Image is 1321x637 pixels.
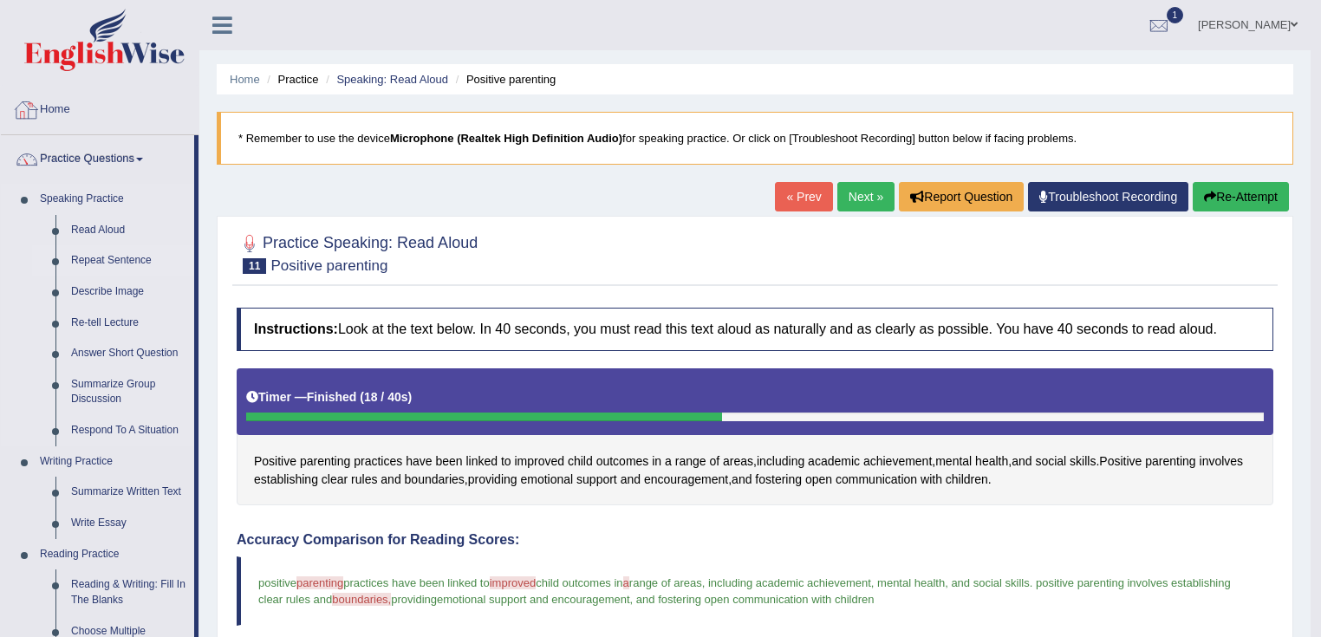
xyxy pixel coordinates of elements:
span: Click to see word definition [468,471,517,489]
span: providing [391,593,437,606]
span: Click to see word definition [1070,452,1096,471]
h5: Timer — [246,391,412,404]
span: Click to see word definition [568,452,593,471]
a: Next » [837,182,895,211]
a: Re-tell Lecture [63,308,194,339]
span: boundaries, [332,593,391,606]
span: Click to see word definition [501,452,511,471]
a: Summarize Written Text [63,477,194,508]
b: 18 / 40s [364,390,408,404]
span: Click to see word definition [354,452,402,471]
button: Report Question [899,182,1024,211]
a: Home [1,86,198,129]
span: emotional support and encouragement [437,593,630,606]
span: Click to see word definition [596,452,649,471]
span: Click to see word definition [665,452,672,471]
span: Click to see word definition [652,452,661,471]
span: Click to see word definition [322,471,348,489]
span: Click to see word definition [975,452,1008,471]
span: Click to see word definition [1145,452,1195,471]
span: Click to see word definition [351,471,377,489]
span: Click to see word definition [921,471,942,489]
span: Click to see word definition [254,452,296,471]
a: Answer Short Question [63,338,194,369]
blockquote: * Remember to use the device for speaking practice. Or click on [Troubleshoot Recording] button b... [217,112,1293,165]
a: Describe Image [63,276,194,308]
span: Click to see word definition [435,452,462,471]
small: Positive parenting [270,257,387,274]
a: Speaking Practice [32,184,194,215]
a: Troubleshoot Recording [1028,182,1188,211]
h4: Look at the text below. In 40 seconds, you must read this text aloud as naturally and as clearly ... [237,308,1273,351]
span: 11 [243,258,266,274]
a: Reading & Writing: Fill In The Blanks [63,569,194,615]
span: child outcomes in [536,576,622,589]
span: Click to see word definition [576,471,617,489]
a: Speaking: Read Aloud [336,73,448,86]
span: Click to see word definition [723,452,753,471]
span: Click to see word definition [946,471,988,489]
li: Positive parenting [452,71,556,88]
a: Reading Practice [32,539,194,570]
span: and fostering open communication with children [636,593,875,606]
span: Click to see word definition [755,471,802,489]
span: positive [258,576,296,589]
span: Click to see word definition [805,471,832,489]
span: Click to see word definition [254,471,318,489]
span: Click to see word definition [732,471,752,489]
b: Finished [307,390,357,404]
span: a [623,576,629,589]
h4: Accuracy Comparison for Reading Scores: [237,532,1273,548]
span: Click to see word definition [757,452,804,471]
span: Click to see word definition [1012,452,1031,471]
span: range of areas [629,576,702,589]
span: Click to see word definition [406,452,432,471]
span: Click to see word definition [300,452,350,471]
span: Click to see word definition [621,471,641,489]
b: ( [360,390,364,404]
span: Click to see word definition [644,471,728,489]
span: , [630,593,634,606]
span: improved [490,576,536,589]
span: Click to see word definition [520,471,573,489]
span: Click to see word definition [1035,452,1066,471]
div: , , , . , , . [237,368,1273,506]
span: 1 [1167,7,1184,23]
span: parenting [296,576,343,589]
span: , [702,576,706,589]
a: Home [230,73,260,86]
b: Microphone (Realtek High Definition Audio) [390,132,622,145]
button: Re-Attempt [1193,182,1289,211]
a: Respond To A Situation [63,415,194,446]
span: . [1030,576,1033,589]
span: Click to see word definition [381,471,400,489]
span: Click to see word definition [405,471,465,489]
span: Click to see word definition [935,452,972,471]
span: Click to see word definition [675,452,706,471]
h2: Practice Speaking: Read Aloud [237,231,478,274]
a: Read Aloud [63,215,194,246]
span: , [945,576,948,589]
a: Writing Practice [32,446,194,478]
span: Click to see word definition [514,452,564,471]
span: Click to see word definition [808,452,860,471]
span: and social skills [951,576,1029,589]
span: Click to see word definition [863,452,932,471]
b: ) [408,390,413,404]
li: Practice [263,71,318,88]
span: practices have been linked to [343,576,489,589]
a: « Prev [775,182,832,211]
span: Click to see word definition [1099,452,1142,471]
a: Summarize Group Discussion [63,369,194,415]
span: mental health [877,576,945,589]
span: including academic achievement [708,576,871,589]
a: Repeat Sentence [63,245,194,276]
b: Instructions: [254,322,338,336]
a: Write Essay [63,508,194,539]
a: Practice Questions [1,135,194,179]
span: Click to see word definition [709,452,719,471]
span: , [871,576,875,589]
span: Click to see word definition [1200,452,1244,471]
span: Click to see word definition [836,471,917,489]
span: Click to see word definition [465,452,498,471]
